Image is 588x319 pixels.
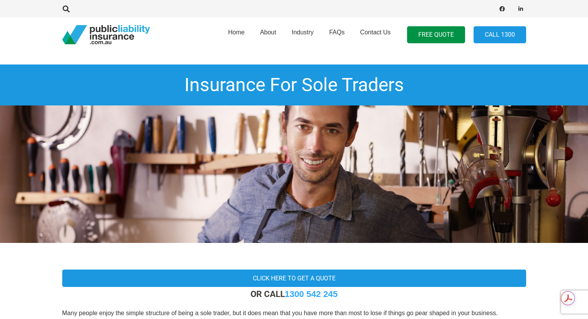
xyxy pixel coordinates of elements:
[62,25,150,44] a: pli_logotransparent
[497,3,508,14] a: Facebook
[252,15,284,54] a: About
[260,29,276,36] span: About
[291,29,314,36] span: Industry
[220,15,252,54] a: Home
[329,29,344,36] span: FAQs
[228,29,245,36] span: Home
[251,289,338,299] strong: OR CALL
[515,3,526,14] a: LinkedIn
[62,309,526,317] p: Many people enjoy the simple structure of being a sole trader, but it does mean that you have mor...
[321,15,352,54] a: FAQs
[352,15,398,54] a: Contact Us
[284,15,321,54] a: Industry
[360,29,390,36] span: Contact Us
[62,270,526,287] a: Click here to get a quote
[407,26,465,44] a: FREE QUOTE
[285,289,338,299] a: 1300 542 245
[474,26,526,44] a: Call 1300
[59,5,74,12] a: Search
